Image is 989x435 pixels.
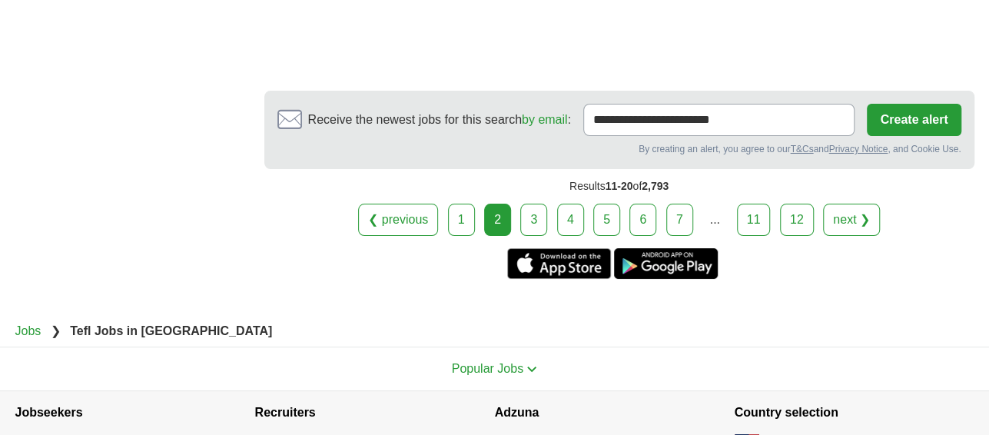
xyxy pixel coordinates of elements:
[780,204,814,236] a: 12
[593,204,620,236] a: 5
[557,204,584,236] a: 4
[522,113,568,126] a: by email
[790,144,813,154] a: T&Cs
[666,204,693,236] a: 7
[823,204,880,236] a: next ❯
[642,180,669,192] span: 2,793
[15,324,41,337] a: Jobs
[51,324,61,337] span: ❯
[614,248,718,279] a: Get the Android app
[277,142,961,156] div: By creating an alert, you agree to our and , and Cookie Use.
[867,104,961,136] button: Create alert
[737,204,771,236] a: 11
[452,362,523,375] span: Popular Jobs
[629,204,656,236] a: 6
[699,204,730,235] div: ...
[606,180,633,192] span: 11-20
[526,366,537,373] img: toggle icon
[308,111,571,129] span: Receive the newest jobs for this search :
[507,248,611,279] a: Get the iPhone app
[358,204,438,236] a: ❮ previous
[520,204,547,236] a: 3
[264,169,974,204] div: Results of
[735,391,974,434] h4: Country selection
[828,144,888,154] a: Privacy Notice
[70,324,272,337] strong: Tefl Jobs in [GEOGRAPHIC_DATA]
[484,204,511,236] div: 2
[448,204,475,236] a: 1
